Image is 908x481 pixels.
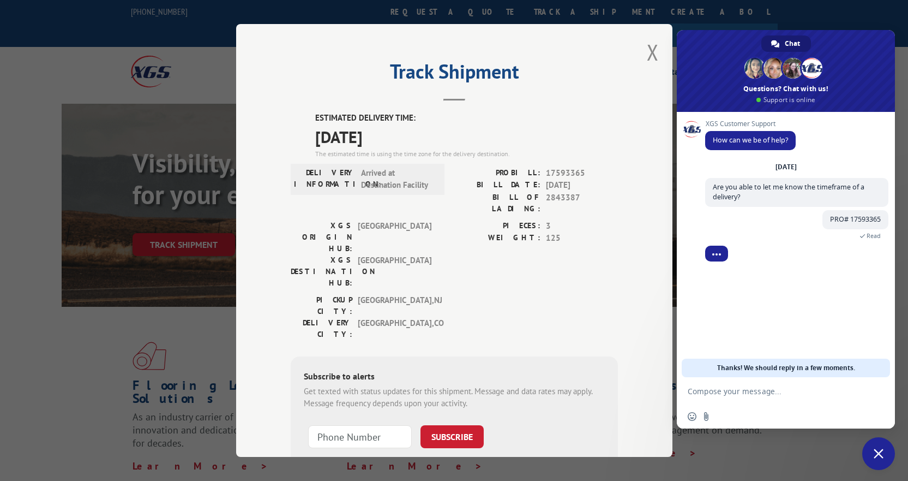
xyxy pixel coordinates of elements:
[546,192,618,215] span: 2843387
[546,232,618,245] span: 125
[358,294,431,317] span: [GEOGRAPHIC_DATA] , NJ
[454,192,540,215] label: BILL OF LADING:
[688,412,696,421] span: Insert an emoji
[713,135,788,145] span: How can we be of help?
[546,179,618,192] span: [DATE]
[454,179,540,192] label: BILL DATE:
[308,425,412,448] input: Phone Number
[294,167,356,192] label: DELIVERY INFORMATION:
[862,437,895,470] div: Close chat
[291,220,352,254] label: XGS ORIGIN HUB:
[304,385,605,410] div: Get texted with status updates for this shipment. Message and data rates may apply. Message frequ...
[546,167,618,180] span: 17593365
[361,167,435,192] span: Arrived at Destination Facility
[304,455,323,466] strong: Note:
[705,120,796,128] span: XGS Customer Support
[702,412,711,421] span: Send a file
[315,112,618,124] label: ESTIMATED DELIVERY TIME:
[785,35,800,52] span: Chat
[546,220,618,233] span: 3
[358,254,431,289] span: [GEOGRAPHIC_DATA]
[358,220,431,254] span: [GEOGRAPHIC_DATA]
[291,64,618,85] h2: Track Shipment
[420,425,484,448] button: SUBSCRIBE
[291,254,352,289] label: XGS DESTINATION HUB:
[358,317,431,340] span: [GEOGRAPHIC_DATA] , CO
[775,164,797,170] div: [DATE]
[454,232,540,245] label: WEIGHT:
[647,38,659,67] button: Close modal
[454,220,540,233] label: PIECES:
[291,317,352,340] label: DELIVERY CITY:
[454,167,540,180] label: PROBILL:
[315,124,618,149] span: [DATE]
[688,387,860,396] textarea: Compose your message...
[291,294,352,317] label: PICKUP CITY:
[867,232,881,240] span: Read
[713,182,864,201] span: Are you able to let me know the timeframe of a delivery?
[717,359,855,377] span: Thanks! We should reply in a few moments.
[315,149,618,159] div: The estimated time is using the time zone for the delivery destination.
[830,215,881,224] span: PRO# 17593365
[761,35,811,52] div: Chat
[304,370,605,385] div: Subscribe to alerts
